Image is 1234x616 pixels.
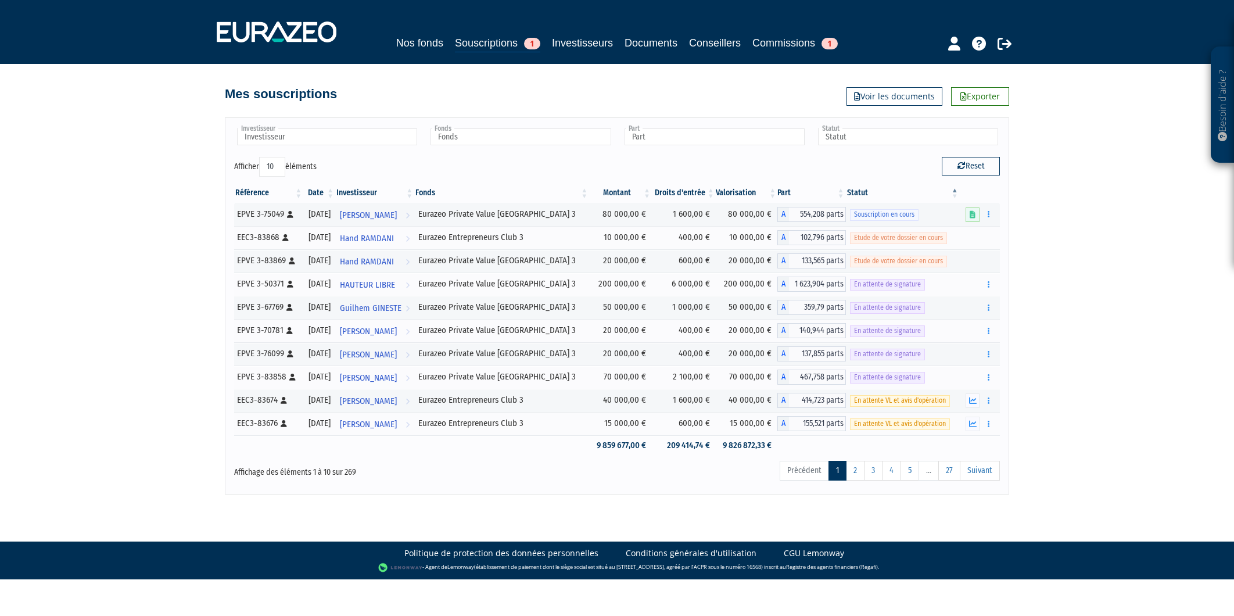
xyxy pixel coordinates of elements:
div: EPVE 3-83869 [237,255,299,267]
i: [Français] Personne physique [286,327,293,334]
a: [PERSON_NAME] [335,203,414,226]
a: Documents [625,35,677,51]
td: 200 000,00 € [716,273,778,296]
div: A - Eurazeo Private Value Europe 3 [777,346,845,361]
span: En attente de signature [850,302,925,313]
td: 10 000,00 € [589,226,652,249]
i: [Français] Personne physique [286,304,293,311]
td: 20 000,00 € [589,249,652,273]
div: Eurazeo Entrepreneurs Club 3 [418,417,585,429]
span: En attente VL et avis d'opération [850,395,950,406]
div: A - Eurazeo Private Value Europe 3 [777,277,845,292]
a: Hand RAMDANI [335,249,414,273]
i: [Français] Personne physique [287,281,293,288]
i: Voir l'investisseur [406,228,410,249]
i: Voir l'investisseur [406,205,410,226]
span: A [777,416,789,431]
span: 133,565 parts [789,253,845,268]
span: HAUTEUR LIBRE [340,274,395,296]
span: A [777,230,789,245]
span: Hand RAMDANI [340,228,394,249]
i: Voir l'investisseur [406,298,410,319]
span: Hand RAMDANI [340,251,394,273]
span: 102,796 parts [789,230,845,245]
td: 20 000,00 € [716,319,778,342]
td: 1 600,00 € [652,389,716,412]
td: 6 000,00 € [652,273,716,296]
td: 80 000,00 € [589,203,652,226]
td: 9 859 677,00 € [589,435,652,456]
th: Part: activer pour trier la colonne par ordre croissant [777,183,845,203]
div: EPVE 3-50371 [237,278,299,290]
span: [PERSON_NAME] [340,367,397,389]
i: Voir l'investisseur [406,367,410,389]
a: Registre des agents financiers (Regafi) [786,563,878,571]
a: 27 [938,461,960,481]
div: Affichage des éléments 1 à 10 sur 269 [234,460,543,478]
span: [PERSON_NAME] [340,321,397,342]
div: A - Eurazeo Private Value Europe 3 [777,207,845,222]
div: [DATE] [307,394,331,406]
a: Nos fonds [396,35,443,51]
i: [Français] Personne physique [287,350,293,357]
select: Afficheréléments [259,157,285,177]
div: EEC3-83868 [237,231,299,243]
span: 1 [822,38,838,49]
a: [PERSON_NAME] [335,389,414,412]
span: 467,758 parts [789,370,845,385]
a: [PERSON_NAME] [335,412,414,435]
div: - Agent de (établissement de paiement dont le siège social est situé au [STREET_ADDRESS], agréé p... [12,562,1222,574]
td: 600,00 € [652,412,716,435]
th: Investisseur: activer pour trier la colonne par ordre croissant [335,183,414,203]
a: 2 [846,461,864,481]
td: 200 000,00 € [589,273,652,296]
span: 359,79 parts [789,300,845,315]
span: A [777,277,789,292]
span: 414,723 parts [789,393,845,408]
div: A - Eurazeo Entrepreneurs Club 3 [777,416,845,431]
td: 70 000,00 € [589,366,652,389]
div: Eurazeo Private Value [GEOGRAPHIC_DATA] 3 [418,371,585,383]
td: 400,00 € [652,342,716,366]
i: [Français] Personne physique [287,211,293,218]
td: 20 000,00 € [589,319,652,342]
i: Voir l'investisseur [406,274,410,296]
span: En attente de signature [850,349,925,360]
span: A [777,207,789,222]
button: Reset [942,157,1000,176]
a: HAUTEUR LIBRE [335,273,414,296]
th: Référence : activer pour trier la colonne par ordre croissant [234,183,303,203]
div: Eurazeo Private Value [GEOGRAPHIC_DATA] 3 [418,278,585,290]
span: [PERSON_NAME] [340,205,397,226]
div: EPVE 3-70781 [237,324,299,336]
div: Eurazeo Entrepreneurs Club 3 [418,394,585,406]
a: Commissions1 [752,35,838,51]
td: 9 826 872,33 € [716,435,778,456]
a: 3 [864,461,883,481]
a: Guilhem GINESTE [335,296,414,319]
span: [PERSON_NAME] [340,344,397,366]
a: Conseillers [689,35,741,51]
span: [PERSON_NAME] [340,391,397,412]
div: [DATE] [307,231,331,243]
div: EPVE 3-76099 [237,348,299,360]
a: [PERSON_NAME] [335,342,414,366]
div: EEC3-83674 [237,394,299,406]
div: EPVE 3-83858 [237,371,299,383]
span: En attente de signature [850,279,925,290]
a: Suivant [960,461,1000,481]
span: 1 [524,38,540,49]
span: A [777,323,789,338]
a: Exporter [951,87,1009,106]
td: 50 000,00 € [589,296,652,319]
h4: Mes souscriptions [225,87,337,101]
div: [DATE] [307,417,331,429]
span: En attente VL et avis d'opération [850,418,950,429]
span: [PERSON_NAME] [340,414,397,435]
td: 15 000,00 € [589,412,652,435]
i: Voir l'investisseur [406,414,410,435]
td: 1 000,00 € [652,296,716,319]
a: Souscriptions1 [455,35,540,53]
span: A [777,300,789,315]
i: [Français] Personne physique [282,234,289,241]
